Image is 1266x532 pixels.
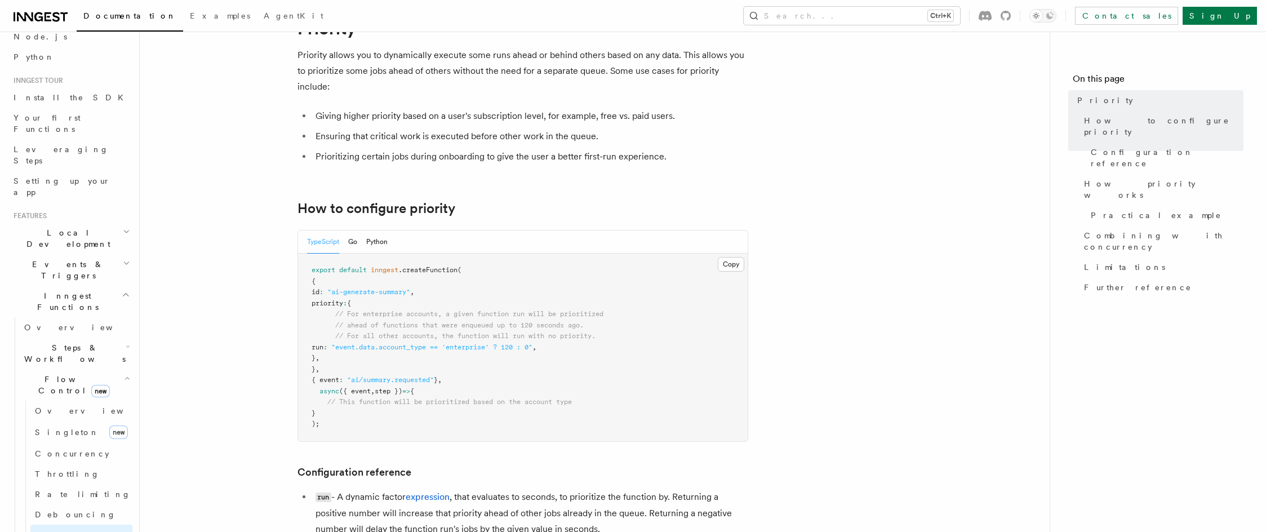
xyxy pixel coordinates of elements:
button: TypeScript [307,230,339,254]
span: => [402,387,410,395]
button: Events & Triggers [9,254,132,286]
a: Node.js [9,26,132,47]
span: Configuration reference [1091,147,1243,169]
span: Throttling [35,469,100,478]
span: Overview [35,406,151,415]
span: Rate limiting [35,490,131,499]
span: } [312,365,316,373]
span: , [532,343,536,351]
span: inngest [371,266,398,274]
a: Setting up your app [9,171,132,202]
span: Limitations [1084,261,1165,273]
span: Combining with concurrency [1084,230,1243,252]
span: } [434,376,438,384]
button: Local Development [9,223,132,254]
span: ); [312,420,319,428]
span: Leveraging Steps [14,145,109,165]
span: , [371,387,375,395]
span: Singleton [35,428,99,437]
span: : [319,288,323,296]
li: Prioritizing certain jobs during onboarding to give the user a better first-run experience. [312,149,748,165]
span: // ahead of functions that were enqueued up to 120 seconds ago. [335,321,584,329]
span: // For enterprise accounts, a given function run will be prioritized [335,310,603,318]
span: Practical example [1091,210,1221,221]
span: Overview [24,323,140,332]
button: Search...Ctrl+K [744,7,960,25]
a: How priority works [1080,174,1243,205]
a: Overview [30,401,132,421]
code: run [316,493,331,502]
span: : [339,376,343,384]
span: "event.data.account_type == 'enterprise' ? 120 : 0" [331,343,532,351]
span: How priority works [1084,178,1243,201]
span: "ai-generate-summary" [327,288,410,296]
a: Combining with concurrency [1080,225,1243,257]
a: How to configure priority [297,201,455,216]
span: Node.js [14,32,67,41]
span: { event [312,376,339,384]
span: Concurrency [35,449,109,458]
span: async [319,387,339,395]
a: Practical example [1086,205,1243,225]
span: Local Development [9,227,123,250]
a: expression [406,491,450,502]
span: Features [9,211,47,220]
button: Go [348,230,357,254]
button: Toggle dark mode [1029,9,1056,23]
a: Priority [1073,90,1243,110]
span: // This function will be prioritized based on the account type [327,398,572,406]
a: Examples [183,3,257,30]
a: Your first Functions [9,108,132,139]
span: : [343,299,347,307]
a: AgentKit [257,3,330,30]
span: Inngest Functions [9,290,122,313]
span: } [312,409,316,417]
a: Overview [20,317,132,338]
span: Python [14,52,55,61]
span: new [109,425,128,439]
li: Ensuring that critical work is executed before other work in the queue. [312,128,748,144]
span: Priority [1077,95,1133,106]
a: Singletonnew [30,421,132,444]
a: Further reference [1080,277,1243,298]
span: export [312,266,335,274]
span: Debouncing [35,510,116,519]
span: AgentKit [264,11,323,20]
span: } [312,354,316,362]
span: step }) [375,387,402,395]
a: Contact sales [1075,7,1178,25]
button: Steps & Workflows [20,338,132,369]
span: Your first Functions [14,113,81,134]
button: Inngest Functions [9,286,132,317]
span: .createFunction [398,266,457,274]
span: { [410,387,414,395]
a: Install the SDK [9,87,132,108]
span: ( [457,266,461,274]
a: Python [9,47,132,67]
a: Rate limiting [30,484,132,504]
a: Configuration reference [297,464,411,480]
li: Giving higher priority based on a user's subscription level, for example, free vs. paid users. [312,108,748,124]
a: Sign Up [1183,7,1257,25]
span: ({ event [339,387,371,395]
kbd: Ctrl+K [928,10,953,21]
a: Limitations [1080,257,1243,277]
span: priority [312,299,343,307]
span: Setting up your app [14,176,110,197]
span: // For all other accounts, the function will run with no priority. [335,332,596,340]
span: Further reference [1084,282,1192,293]
span: , [316,365,319,373]
a: How to configure priority [1080,110,1243,142]
span: Examples [190,11,250,20]
span: Steps & Workflows [20,342,126,365]
span: , [316,354,319,362]
span: Events & Triggers [9,259,123,281]
span: How to configure priority [1084,115,1243,138]
a: Leveraging Steps [9,139,132,171]
button: Python [366,230,388,254]
span: id [312,288,319,296]
span: { [347,299,351,307]
span: default [339,266,367,274]
span: : [323,343,327,351]
p: Priority allows you to dynamically execute some runs ahead or behind others based on any data. Th... [297,47,748,95]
